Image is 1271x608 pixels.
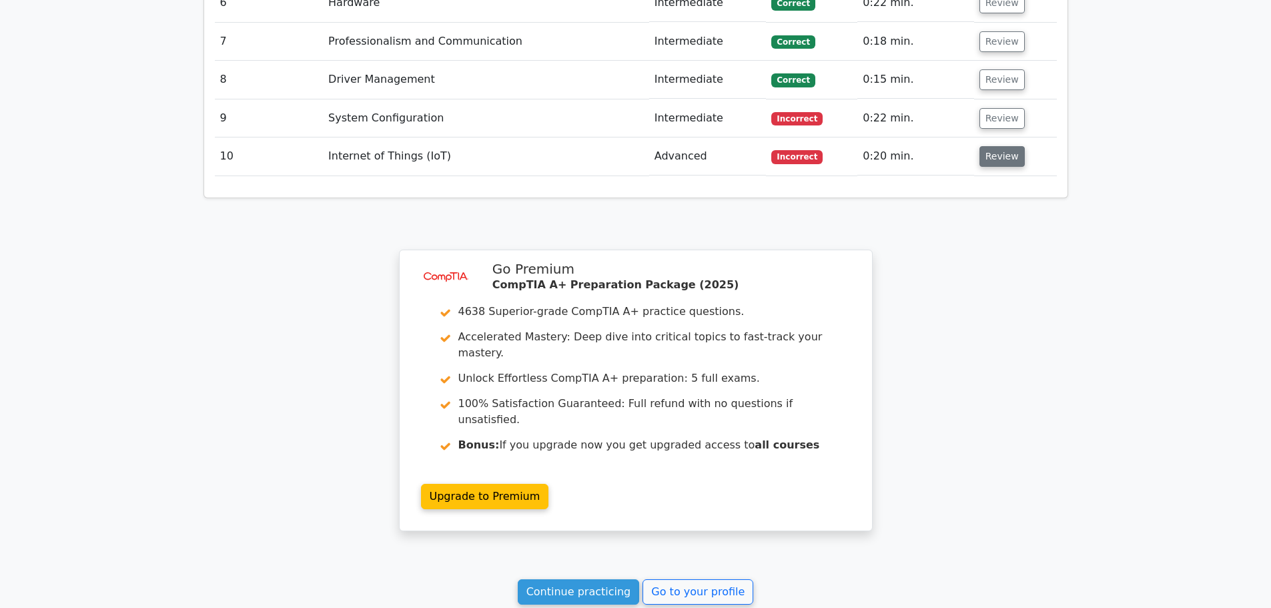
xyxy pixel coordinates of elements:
[979,31,1025,52] button: Review
[771,35,815,49] span: Correct
[649,99,767,137] td: Intermediate
[518,579,640,605] a: Continue practicing
[857,99,973,137] td: 0:22 min.
[857,23,973,61] td: 0:18 min.
[649,61,767,99] td: Intermediate
[979,108,1025,129] button: Review
[323,23,649,61] td: Professionalism and Communication
[649,137,767,176] td: Advanced
[323,99,649,137] td: System Configuration
[771,73,815,87] span: Correct
[421,484,549,509] a: Upgrade to Premium
[215,23,324,61] td: 7
[323,61,649,99] td: Driver Management
[215,99,324,137] td: 9
[771,112,823,125] span: Incorrect
[323,137,649,176] td: Internet of Things (IoT)
[857,61,973,99] td: 0:15 min.
[771,150,823,164] span: Incorrect
[979,146,1025,167] button: Review
[215,137,324,176] td: 10
[649,23,767,61] td: Intermediate
[643,579,753,605] a: Go to your profile
[215,61,324,99] td: 8
[979,69,1025,90] button: Review
[857,137,973,176] td: 0:20 min.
